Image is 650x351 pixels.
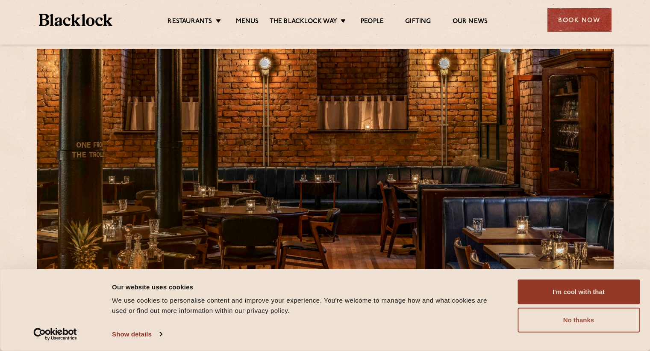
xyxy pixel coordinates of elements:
a: Gifting [405,18,431,27]
a: Usercentrics Cookiebot - opens in a new window [18,328,93,341]
a: Menus [236,18,259,27]
button: I'm cool with that [518,280,640,304]
div: Book Now [547,8,612,32]
a: Restaurants [168,18,212,27]
img: BL_Textured_Logo-footer-cropped.svg [39,14,113,26]
button: No thanks [518,308,640,333]
a: The Blacklock Way [270,18,337,27]
a: Show details [112,328,162,341]
div: We use cookies to personalise content and improve your experience. You're welcome to manage how a... [112,295,498,316]
a: Our News [453,18,488,27]
a: People [361,18,384,27]
div: Our website uses cookies [112,282,498,292]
